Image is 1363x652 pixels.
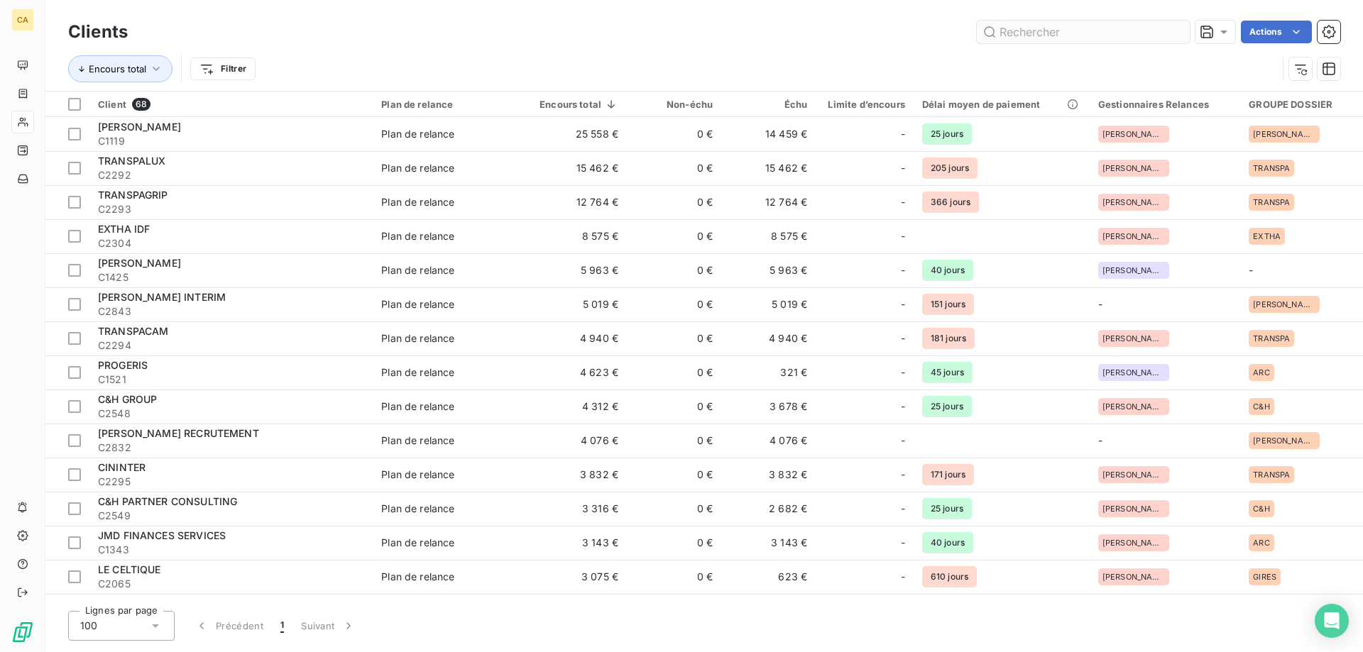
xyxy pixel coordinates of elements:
[98,291,226,303] span: [PERSON_NAME] INTERIM
[98,304,364,319] span: C2843
[627,253,721,287] td: 0 €
[1102,538,1165,547] span: [PERSON_NAME]
[381,399,454,414] div: Plan de relance
[381,99,518,110] div: Plan de relance
[721,492,816,526] td: 2 682 €
[527,526,627,560] td: 3 143 €
[901,468,905,482] span: -
[98,475,364,489] span: C2295
[1102,198,1165,206] span: [PERSON_NAME]
[381,433,454,448] div: Plan de relance
[1253,470,1290,479] span: TRANSPA
[1241,21,1312,43] button: Actions
[98,509,364,523] span: C2549
[824,99,905,110] div: Limite d’encours
[98,99,126,110] span: Client
[527,287,627,321] td: 5 019 €
[98,325,169,337] span: TRANSPACAM
[627,355,721,389] td: 0 €
[527,458,627,492] td: 3 832 €
[922,532,973,553] span: 40 jours
[98,577,364,591] span: C2065
[527,117,627,151] td: 25 558 €
[721,355,816,389] td: 321 €
[901,331,905,346] span: -
[381,161,454,175] div: Plan de relance
[901,433,905,448] span: -
[527,253,627,287] td: 5 963 €
[627,424,721,458] td: 0 €
[381,297,454,311] div: Plan de relance
[721,253,816,287] td: 5 963 €
[1102,130,1165,138] span: [PERSON_NAME]
[1253,504,1269,513] span: C&H
[1102,504,1165,513] span: [PERSON_NAME]
[98,563,161,575] span: LE CELTIQUE
[98,529,226,541] span: JMD FINANCES SERVICES
[627,321,721,355] td: 0 €
[721,151,816,185] td: 15 462 €
[381,536,454,550] div: Plan de relance
[381,195,454,209] div: Plan de relance
[98,407,364,421] span: C2548
[627,594,721,628] td: 0 €
[901,195,905,209] span: -
[381,570,454,584] div: Plan de relance
[381,365,454,380] div: Plan de relance
[901,297,905,311] span: -
[901,399,905,414] span: -
[922,294,974,315] span: 151 jours
[381,127,454,141] div: Plan de relance
[627,287,721,321] td: 0 €
[901,127,905,141] span: -
[901,502,905,516] span: -
[627,560,721,594] td: 0 €
[381,331,454,346] div: Plan de relance
[627,117,721,151] td: 0 €
[627,151,721,185] td: 0 €
[1102,232,1165,241] span: [PERSON_NAME]
[922,362,973,383] span: 45 jours
[1253,436,1315,445] span: [PERSON_NAME]
[98,236,364,250] span: C2304
[527,492,627,526] td: 3 316 €
[1253,130,1315,138] span: [PERSON_NAME]
[922,396,972,417] span: 25 jours
[627,389,721,424] td: 0 €
[98,495,237,507] span: C&H PARTNER CONSULTING
[922,192,979,213] span: 366 jours
[527,424,627,458] td: 4 076 €
[292,611,364,641] button: Suivant
[1253,198,1290,206] span: TRANSPA
[721,117,816,151] td: 14 459 €
[98,461,146,473] span: CININTER
[1315,604,1349,638] div: Open Intercom Messenger
[98,202,364,216] span: C2293
[68,19,128,45] h3: Clients
[1102,573,1165,581] span: [PERSON_NAME]
[98,134,364,148] span: C1119
[381,229,454,243] div: Plan de relance
[527,151,627,185] td: 15 462 €
[1249,264,1253,276] span: -
[721,389,816,424] td: 3 678 €
[98,189,168,201] span: TRANSPAGRIP
[381,468,454,482] div: Plan de relance
[721,321,816,355] td: 4 940 €
[1102,334,1165,343] span: [PERSON_NAME]
[98,338,364,353] span: C2294
[1253,334,1290,343] span: TRANSPA
[98,597,153,609] span: SERENITAS
[627,492,721,526] td: 0 €
[98,257,181,269] span: [PERSON_NAME]
[627,219,721,253] td: 0 €
[98,372,364,387] span: C1521
[1253,232,1281,241] span: EXTHA
[922,158,978,179] span: 205 jours
[901,263,905,277] span: -
[527,560,627,594] td: 3 075 €
[98,543,364,557] span: C1343
[922,566,977,587] span: 610 jours
[901,161,905,175] span: -
[922,99,1081,110] div: Délai moyen de paiement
